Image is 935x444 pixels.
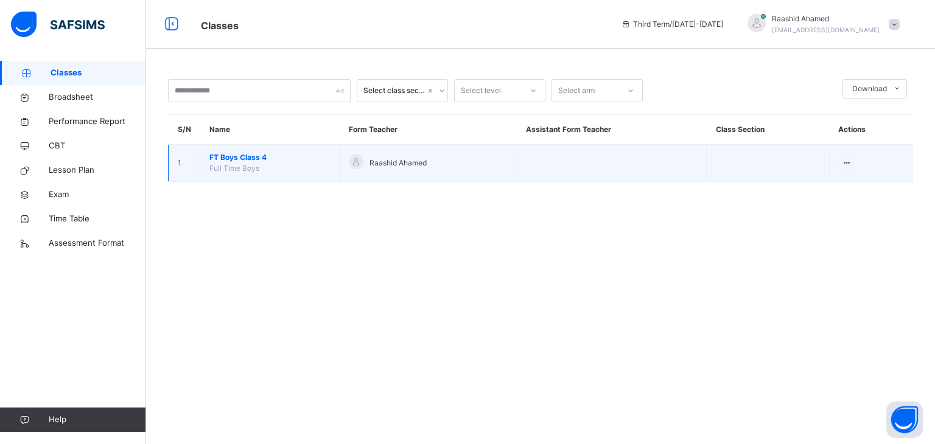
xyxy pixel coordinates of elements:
[517,115,707,145] th: Assistant Form Teacher
[558,79,595,102] div: Select arm
[707,115,830,145] th: Class Section
[735,13,906,35] div: RaashidAhamed
[49,213,146,225] span: Time Table
[772,13,880,24] span: Raashid Ahamed
[49,140,146,152] span: CBT
[11,12,105,37] img: safsims
[886,401,923,438] button: Open asap
[169,145,200,182] td: 1
[49,116,146,128] span: Performance Report
[201,19,239,32] span: Classes
[51,67,146,79] span: Classes
[772,26,880,33] span: [EMAIL_ADDRESS][DOMAIN_NAME]
[209,152,330,163] span: FT Boys Class 4
[49,189,146,201] span: Exam
[49,91,146,103] span: Broadsheet
[369,158,427,168] span: Raashid Ahamed
[209,164,259,173] span: Full Time Boys
[49,164,146,176] span: Lesson Plan
[200,115,340,145] th: Name
[829,115,913,145] th: Actions
[621,19,723,30] span: session/term information
[461,79,501,102] div: Select level
[49,237,146,249] span: Assessment Format
[363,85,425,96] div: Select class section
[852,83,887,94] span: Download
[340,115,517,145] th: Form Teacher
[49,414,145,426] span: Help
[169,115,200,145] th: S/N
